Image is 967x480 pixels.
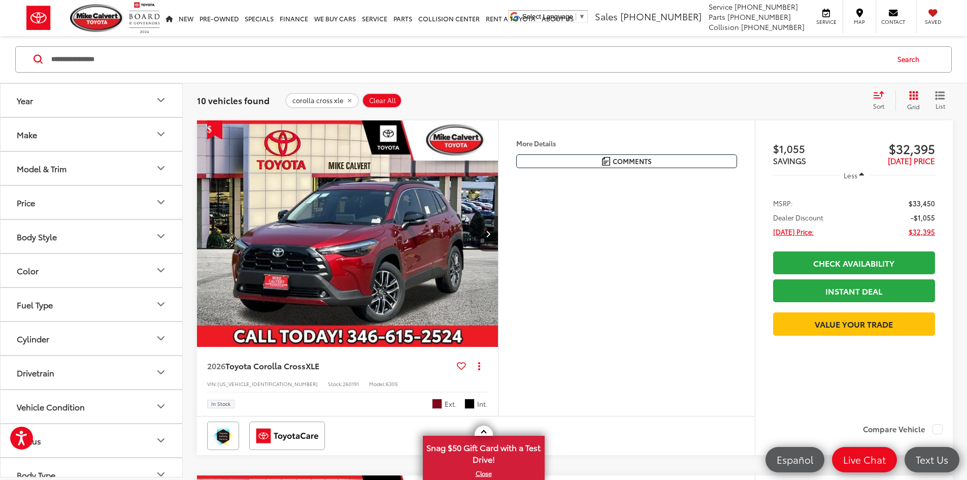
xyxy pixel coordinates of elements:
span: Less [844,171,857,180]
span: Parts [709,12,725,22]
div: Fuel Type [155,299,167,311]
a: Text Us [905,447,959,472]
span: Live Chat [838,453,891,466]
img: Mike Calvert Toyota [70,4,124,32]
span: 10 vehicles found [197,94,270,106]
button: MakeMake [1,118,183,151]
input: Search by Make, Model, or Keyword [50,47,888,72]
span: dropdown dots [478,362,480,370]
div: Body Style [155,231,167,243]
div: Body Style [17,232,57,241]
div: Cylinder [155,333,167,345]
a: 2026 Toyota Corolla Cross XLE2026 Toyota Corolla Cross XLE2026 Toyota Corolla Cross XLE2026 Toyot... [196,120,499,347]
span: List [935,102,945,110]
a: 2026Toyota Corolla CrossXLE [207,360,453,371]
div: Body Type [17,470,55,479]
span: Int. [477,399,488,409]
button: Next image [478,216,498,251]
span: Model: [369,380,386,388]
span: [DATE] PRICE [888,155,935,166]
span: 6305 [386,380,398,388]
span: [DATE] Price: [773,227,814,237]
div: Color [17,266,39,275]
img: Toyota Safety Sense Mike Calvert Toyota Houston TX [209,424,237,448]
span: In Stock [211,401,230,406]
span: Sort [873,102,884,110]
span: $32,395 [854,141,935,156]
button: Comments [516,154,737,168]
span: ▼ [579,13,585,20]
a: Instant Deal [773,279,935,302]
button: remove corolla%20cross%20xle [285,93,359,108]
span: Get Price Drop Alert [207,120,222,140]
span: Sales [595,10,618,23]
span: Service [815,18,838,25]
div: Model & Trim [17,164,66,173]
img: 2026 Toyota Corolla Cross XLE [196,120,499,347]
label: Compare Vehicle [863,424,943,434]
span: Grid [907,102,920,111]
span: [PHONE_NUMBER] [620,10,702,23]
span: Comments [613,156,652,166]
img: ToyotaCare Mike Calvert Toyota Houston TX [251,424,323,448]
button: DrivetrainDrivetrain [1,356,183,389]
span: Dealer Discount [773,212,823,222]
button: Grid View [895,90,927,111]
span: VIN: [207,380,217,388]
span: Clear All [369,97,396,105]
div: Cylinder [17,334,49,343]
span: [PHONE_NUMBER] [727,12,791,22]
span: -$1,055 [911,212,935,222]
span: Saved [922,18,944,25]
span: Black Softex® [464,399,475,409]
span: Ext. [445,399,457,409]
span: [US_VEHICLE_IDENTIFICATION_NUMBER] [217,380,318,388]
div: Status [155,435,167,447]
button: Body StyleBody Style [1,220,183,253]
button: ColorColor [1,254,183,287]
span: Map [848,18,871,25]
button: Less [839,166,870,184]
button: Model & TrimModel & Trim [1,152,183,185]
div: 2026 Toyota Corolla Cross XLE 0 [196,120,499,347]
a: Value Your Trade [773,312,935,335]
span: Español [772,453,818,466]
div: Drivetrain [155,367,167,379]
a: Español [765,447,824,472]
img: Comments [602,157,610,166]
button: Clear All [362,93,402,108]
span: Snag $50 Gift Card with a Test Drive! [424,437,544,468]
span: Text Us [911,453,953,466]
span: Toyota Corolla Cross [225,360,306,371]
div: Year [17,95,33,105]
button: Actions [470,357,488,375]
div: Price [17,198,35,207]
span: [PHONE_NUMBER] [735,2,798,12]
div: Vehicle Condition [155,401,167,413]
span: SAVINGS [773,155,806,166]
button: Search [888,47,934,72]
span: Collision [709,22,739,32]
span: 260191 [343,380,359,388]
button: StatusStatus [1,424,183,457]
span: XLE [306,360,319,371]
span: $32,395 [909,227,935,237]
span: 2026 [207,360,225,371]
div: Make [17,130,37,139]
button: Select sort value [868,90,895,111]
div: Color [155,265,167,277]
div: Fuel Type [17,300,53,309]
span: Contact [881,18,905,25]
button: Fuel TypeFuel Type [1,288,183,321]
span: Soul Red Crystal [432,399,442,409]
button: Vehicle ConditionVehicle Condition [1,390,183,423]
button: CylinderCylinder [1,322,183,355]
div: Year [155,94,167,107]
span: Service [709,2,732,12]
span: MSRP: [773,198,793,208]
span: [PHONE_NUMBER] [741,22,805,32]
div: Drivetrain [17,368,54,377]
button: List View [927,90,953,111]
span: $1,055 [773,141,854,156]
